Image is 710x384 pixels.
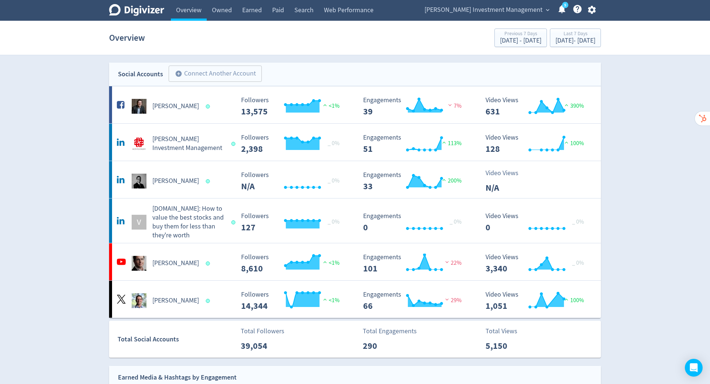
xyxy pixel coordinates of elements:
[237,291,348,311] svg: Followers 14,344
[564,3,566,8] text: 5
[169,66,262,82] button: Connect Another Account
[572,218,584,226] span: _ 0%
[562,2,568,8] a: 5
[500,37,541,44] div: [DATE] - [DATE]
[109,161,601,198] a: Roger Montgomery undefined[PERSON_NAME] Followers N/A Followers N/A _ 0% Engagements 33 Engagemen...
[359,291,470,311] svg: Engagements 66
[206,179,212,183] span: Data last synced: 12 Aug 2025, 2:02am (AEST)
[109,86,601,123] a: Roger Montgomery undefined[PERSON_NAME] Followers 13,575 Followers 13,575 <1% Engagements 39 Enga...
[321,259,329,265] img: positive-performance.svg
[563,102,570,108] img: positive-performance.svg
[241,339,283,353] p: 39,054
[443,297,451,302] img: negative-performance.svg
[321,102,329,108] img: positive-performance.svg
[152,204,224,240] h5: [DOMAIN_NAME]: How to value the best stocks and buy them for less than they're worth
[132,256,146,271] img: Roger Montgomery undefined
[482,254,593,273] svg: Video Views 3,340
[359,213,470,232] svg: Engagements 0
[359,134,470,154] svg: Engagements 51
[321,102,339,110] span: <1%
[482,213,593,232] svg: Video Views 0
[440,177,448,183] img: positive-performance.svg
[440,140,461,147] span: 113%
[231,142,237,146] span: Data last synced: 12 Aug 2025, 2:02am (AEST)
[443,259,461,267] span: 22%
[486,326,528,336] p: Total Views
[206,261,212,266] span: Data last synced: 12 Aug 2025, 9:02am (AEST)
[440,177,461,184] span: 200%
[118,372,237,383] div: Earned Media & Hashtags by Engagement
[422,4,551,16] button: [PERSON_NAME] Investment Management
[152,296,199,305] h5: [PERSON_NAME]
[486,181,528,194] p: N/A
[163,67,262,82] a: Connect Another Account
[328,140,339,147] span: _ 0%
[563,140,584,147] span: 100%
[109,243,601,280] a: Roger Montgomery undefined[PERSON_NAME] Followers 8,610 Followers 8,610 <1% Engagements 101 Engag...
[446,102,461,110] span: 7%
[206,299,212,303] span: Data last synced: 12 Aug 2025, 5:02am (AEST)
[328,218,339,226] span: _ 0%
[482,134,593,154] svg: Video Views 128
[237,171,348,191] svg: Followers N/A
[237,134,348,154] svg: Followers 2,398
[118,69,163,80] div: Social Accounts
[563,140,570,145] img: positive-performance.svg
[152,102,199,111] h5: [PERSON_NAME]
[446,102,454,108] img: negative-performance.svg
[486,168,528,178] p: Video Views
[363,326,417,336] p: Total Engagements
[685,359,703,377] div: Open Intercom Messenger
[486,339,528,353] p: 5,150
[359,254,470,273] svg: Engagements 101
[152,259,199,268] h5: [PERSON_NAME]
[359,97,470,116] svg: Engagements 39
[563,297,570,302] img: positive-performance.svg
[241,326,284,336] p: Total Followers
[544,7,551,13] span: expand_more
[550,29,601,47] button: Last 7 Days[DATE]- [DATE]
[563,297,584,304] span: 100%
[482,97,593,116] svg: Video Views 631
[321,297,339,304] span: <1%
[206,104,212,108] span: Data last synced: 12 Aug 2025, 1:01pm (AEST)
[231,220,237,224] span: Data last synced: 12 Aug 2025, 2:02am (AEST)
[152,177,199,186] h5: [PERSON_NAME]
[555,31,595,37] div: Last 7 Days
[118,334,236,345] div: Total Social Accounts
[482,291,593,311] svg: Video Views 1,051
[237,97,348,116] svg: Followers 13,575
[555,37,595,44] div: [DATE] - [DATE]
[328,177,339,184] span: _ 0%
[321,259,339,267] span: <1%
[425,4,542,16] span: [PERSON_NAME] Investment Management
[109,26,145,50] h1: Overview
[109,124,601,161] a: Montgomery Investment Management undefined[PERSON_NAME] Investment Management Followers 2,398 Fol...
[132,136,146,151] img: Montgomery Investment Management undefined
[443,297,461,304] span: 29%
[363,339,405,353] p: 290
[563,102,584,110] span: 390%
[132,293,146,308] img: Roger Montgomery undefined
[572,259,584,267] span: _ 0%
[152,135,224,153] h5: [PERSON_NAME] Investment Management
[237,254,348,273] svg: Followers 8,610
[440,140,448,145] img: positive-performance.svg
[500,31,541,37] div: Previous 7 Days
[321,297,329,302] img: positive-performance.svg
[359,171,470,191] svg: Engagements 33
[237,213,348,232] svg: Followers 127
[494,29,547,47] button: Previous 7 Days[DATE] - [DATE]
[443,259,451,265] img: negative-performance.svg
[109,198,601,243] a: V[DOMAIN_NAME]: How to value the best stocks and buy them for less than they're worth Followers 1...
[175,70,182,77] span: add_circle
[132,99,146,114] img: Roger Montgomery undefined
[132,215,146,230] div: V
[109,281,601,318] a: Roger Montgomery undefined[PERSON_NAME] Followers 14,344 Followers 14,344 <1% Engagements 66 Enga...
[132,174,146,188] img: Roger Montgomery undefined
[450,218,461,226] span: _ 0%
